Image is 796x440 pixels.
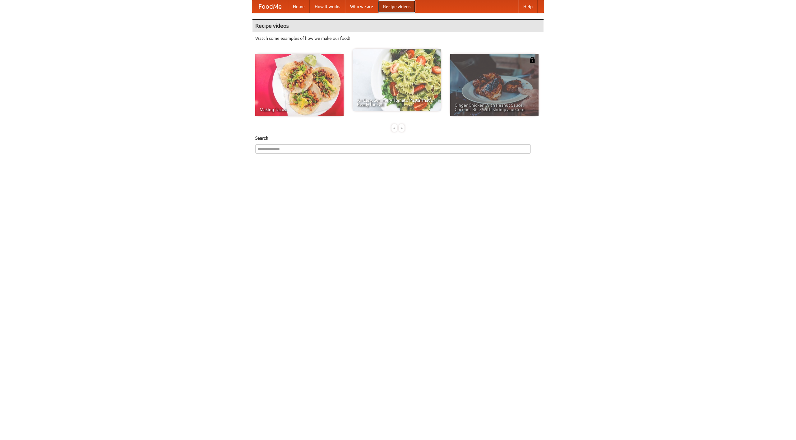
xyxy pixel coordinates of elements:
a: How it works [310,0,345,13]
a: Recipe videos [378,0,415,13]
a: Home [288,0,310,13]
a: Who we are [345,0,378,13]
a: Help [518,0,538,13]
div: » [399,124,405,132]
p: Watch some examples of how we make our food! [255,35,541,41]
a: An Easy, Summery Tomato Pasta That's Ready for Fall [353,49,441,111]
div: « [391,124,397,132]
a: FoodMe [252,0,288,13]
span: Making Tacos [260,107,339,112]
a: Making Tacos [255,54,344,116]
h4: Recipe videos [252,20,544,32]
h5: Search [255,135,541,141]
span: An Easy, Summery Tomato Pasta That's Ready for Fall [357,98,437,107]
img: 483408.png [529,57,535,63]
